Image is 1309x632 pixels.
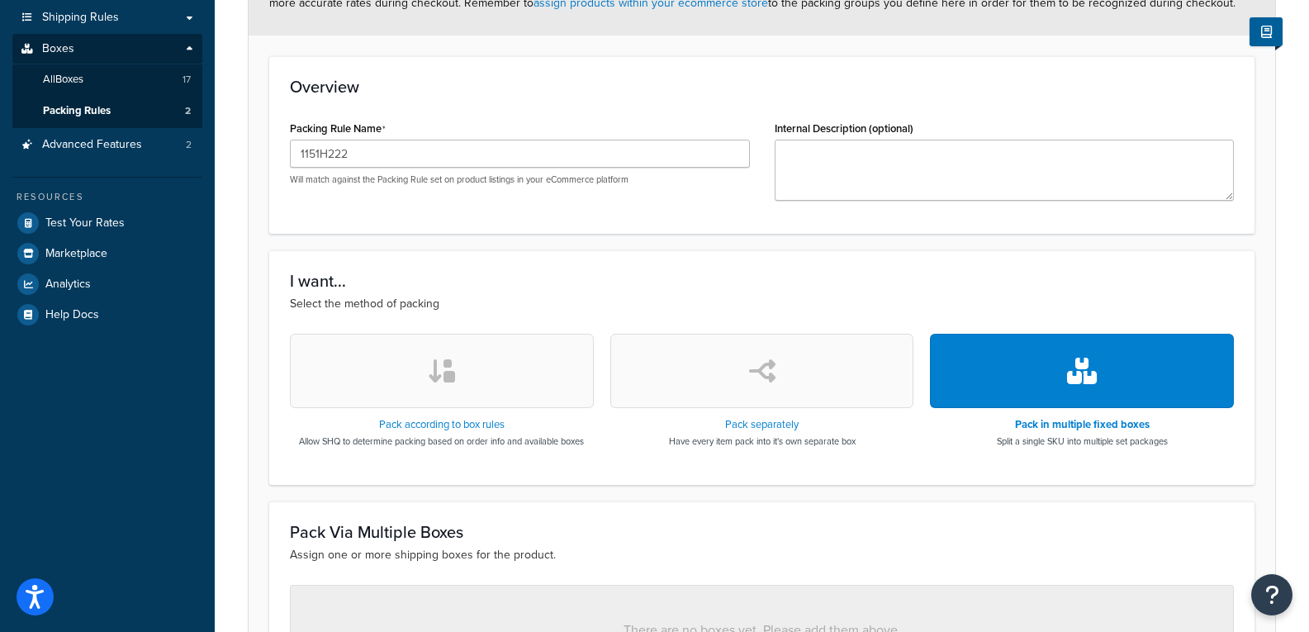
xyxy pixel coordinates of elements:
[669,419,856,430] h3: Pack separately
[12,300,202,330] a: Help Docs
[290,523,1234,541] h3: Pack Via Multiple Boxes
[42,138,142,152] span: Advanced Features
[12,190,202,204] div: Resources
[997,419,1168,430] h3: Pack in multiple fixed boxes
[45,278,91,292] span: Analytics
[290,122,386,135] label: Packing Rule Name
[183,73,191,87] span: 17
[12,130,202,160] a: Advanced Features2
[43,73,83,87] span: All Boxes
[12,130,202,160] li: Advanced Features
[42,42,74,56] span: Boxes
[12,64,202,95] a: AllBoxes17
[12,96,202,126] a: Packing Rules2
[42,11,119,25] span: Shipping Rules
[290,272,1234,290] h3: I want...
[12,34,202,64] a: Boxes
[45,247,107,261] span: Marketplace
[1250,17,1283,46] button: Show Help Docs
[299,419,584,430] h3: Pack according to box rules
[12,34,202,128] li: Boxes
[185,104,191,118] span: 2
[12,269,202,299] a: Analytics
[1251,574,1292,615] button: Open Resource Center
[997,435,1168,448] p: Split a single SKU into multiple set packages
[186,138,192,152] span: 2
[290,546,1234,564] p: Assign one or more shipping boxes for the product.
[299,435,584,448] p: Allow SHQ to determine packing based on order info and available boxes
[12,96,202,126] li: Packing Rules
[45,308,99,322] span: Help Docs
[12,2,202,33] a: Shipping Rules
[290,295,1234,313] p: Select the method of packing
[290,173,750,186] p: Will match against the Packing Rule set on product listings in your eCommerce platform
[12,208,202,238] a: Test Your Rates
[43,104,111,118] span: Packing Rules
[775,122,913,135] label: Internal Description (optional)
[12,239,202,268] a: Marketplace
[669,435,856,448] p: Have every item pack into it's own separate box
[45,216,125,230] span: Test Your Rates
[290,78,1234,96] h3: Overview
